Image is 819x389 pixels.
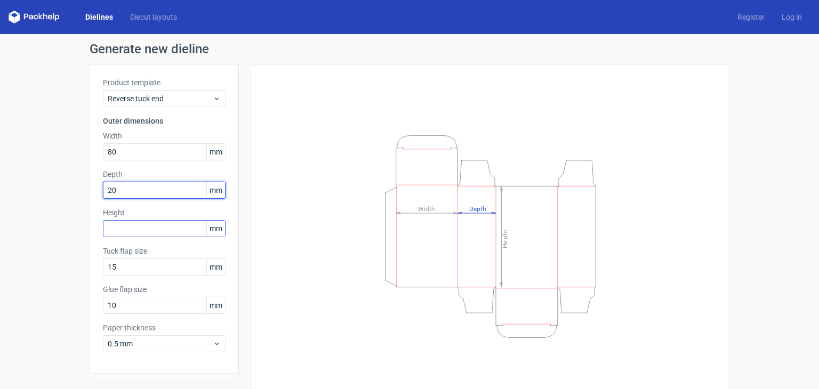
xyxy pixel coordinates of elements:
[206,221,225,237] span: mm
[103,322,226,333] label: Paper thickness
[206,297,225,313] span: mm
[469,205,486,212] tspan: Depth
[418,205,435,212] tspan: Width
[103,284,226,295] label: Glue flap size
[206,259,225,275] span: mm
[206,182,225,198] span: mm
[103,207,226,218] label: Height
[77,12,122,22] a: Dielines
[103,246,226,256] label: Tuck flap size
[90,43,729,55] h1: Generate new dieline
[501,229,509,248] tspan: Height
[103,169,226,180] label: Depth
[108,93,213,104] span: Reverse tuck end
[206,144,225,160] span: mm
[103,116,226,126] h3: Outer dimensions
[108,338,213,349] span: 0.5 mm
[729,12,773,22] a: Register
[773,12,810,22] a: Log in
[103,131,226,141] label: Width
[103,77,226,88] label: Product template
[122,12,186,22] a: Diecut layouts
